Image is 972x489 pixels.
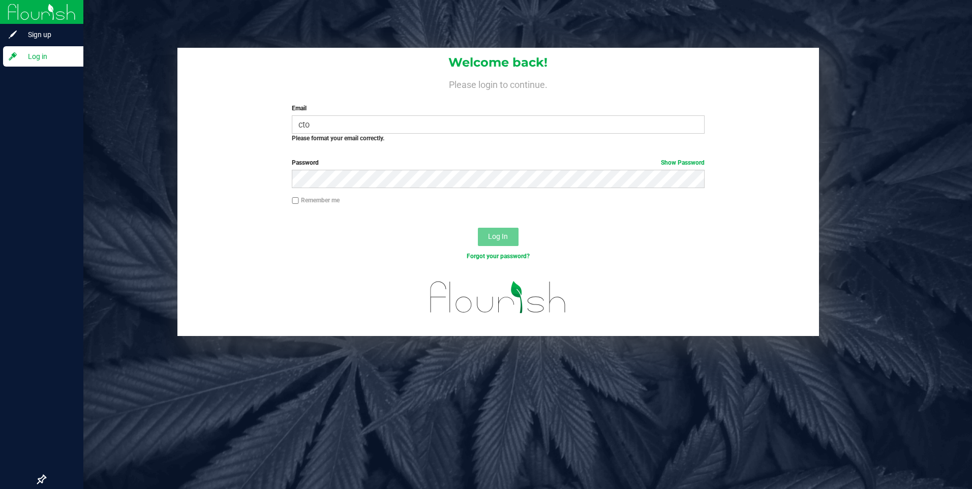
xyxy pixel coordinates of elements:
inline-svg: Sign up [8,29,18,40]
img: flourish_logo.svg [418,271,579,323]
button: Log In [478,228,519,246]
span: Password [292,159,319,166]
input: Remember me [292,197,299,204]
span: Sign up [18,28,79,41]
a: Forgot your password? [467,253,530,260]
span: Log In [488,232,508,240]
a: Show Password [661,159,705,166]
inline-svg: Log in [8,51,18,62]
span: Log in [18,50,79,63]
label: Remember me [292,196,340,205]
h4: Please login to continue. [177,77,819,89]
label: Email [292,104,705,113]
strong: Please format your email correctly. [292,135,384,142]
h1: Welcome back! [177,56,819,69]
